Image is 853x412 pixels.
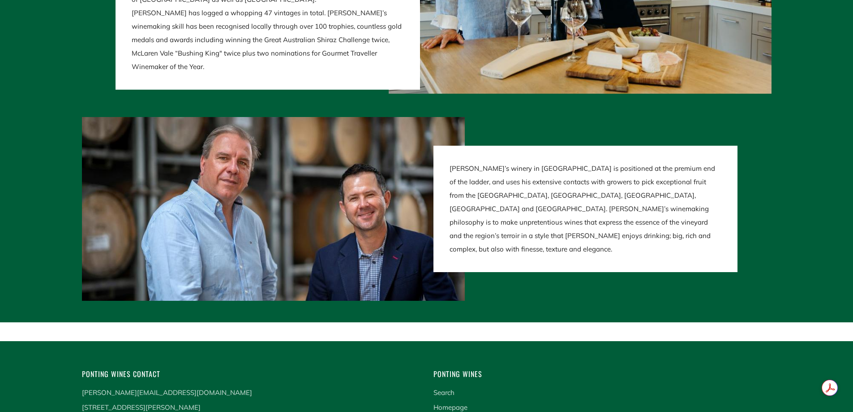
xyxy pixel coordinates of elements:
h4: Ponting Wines [433,368,772,380]
a: [PERSON_NAME][EMAIL_ADDRESS][DOMAIN_NAME] [82,388,252,397]
p: [PERSON_NAME]’s winery in [GEOGRAPHIC_DATA] is positioned at the premium end of the ladder, and u... [450,162,722,256]
a: Homepage [433,403,467,412]
h4: Ponting Wines Contact [82,368,420,380]
a: Search [433,388,454,397]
